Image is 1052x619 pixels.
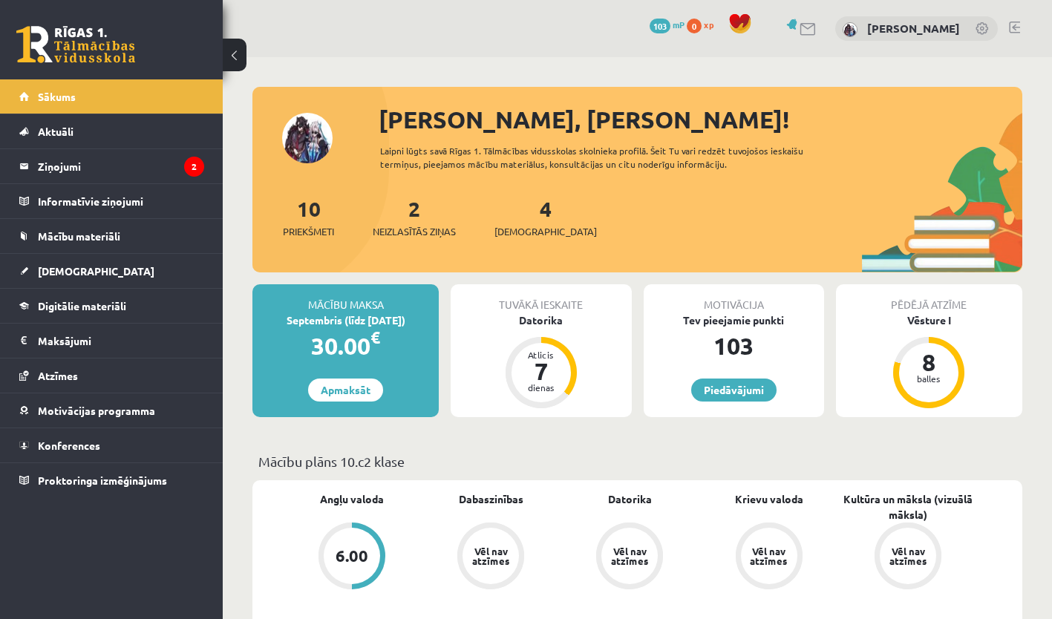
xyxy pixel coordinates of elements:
[735,491,803,507] a: Krievu valoda
[19,358,204,393] a: Atzīmes
[608,491,652,507] a: Datorika
[644,284,824,312] div: Motivācija
[373,195,456,239] a: 2Neizlasītās ziņas
[379,102,1022,137] div: [PERSON_NAME], [PERSON_NAME]!
[19,114,204,148] a: Aktuāli
[650,19,670,33] span: 103
[38,324,204,358] legend: Maksājumi
[320,491,384,507] a: Angļu valoda
[609,546,650,566] div: Vēl nav atzīmes
[687,19,721,30] a: 0 xp
[687,19,702,33] span: 0
[19,79,204,114] a: Sākums
[494,224,597,239] span: [DEMOGRAPHIC_DATA]
[836,312,1022,410] a: Vēsture I 8 balles
[19,428,204,462] a: Konferences
[258,451,1016,471] p: Mācību plāns 10.c2 klase
[38,474,167,487] span: Proktoringa izmēģinājums
[308,379,383,402] a: Apmaksāt
[906,374,951,383] div: balles
[38,369,78,382] span: Atzīmes
[459,491,523,507] a: Dabaszinības
[19,219,204,253] a: Mācību materiāli
[370,327,380,348] span: €
[19,393,204,428] a: Motivācijas programma
[19,289,204,323] a: Digitālie materiāli
[887,546,929,566] div: Vēl nav atzīmes
[470,546,512,566] div: Vēl nav atzīmes
[336,548,368,564] div: 6.00
[699,523,838,592] a: Vēl nav atzīmes
[38,184,204,218] legend: Informatīvie ziņojumi
[373,224,456,239] span: Neizlasītās ziņas
[748,546,790,566] div: Vēl nav atzīmes
[19,463,204,497] a: Proktoringa izmēģinājums
[282,523,421,592] a: 6.00
[519,350,563,359] div: Atlicis
[494,195,597,239] a: 4[DEMOGRAPHIC_DATA]
[673,19,685,30] span: mP
[451,312,631,328] div: Datorika
[867,21,960,36] a: [PERSON_NAME]
[519,383,563,392] div: dienas
[19,184,204,218] a: Informatīvie ziņojumi
[252,312,439,328] div: Septembris (līdz [DATE])
[283,224,334,239] span: Priekšmeti
[906,350,951,374] div: 8
[451,312,631,410] a: Datorika Atlicis 7 dienas
[38,90,76,103] span: Sākums
[451,284,631,312] div: Tuvākā ieskaite
[38,264,154,278] span: [DEMOGRAPHIC_DATA]
[38,149,204,183] legend: Ziņojumi
[184,157,204,177] i: 2
[421,523,560,592] a: Vēl nav atzīmes
[380,144,842,171] div: Laipni lūgts savā Rīgas 1. Tālmācības vidusskolas skolnieka profilā. Šeit Tu vari redzēt tuvojošo...
[252,328,439,364] div: 30.00
[38,299,126,312] span: Digitālie materiāli
[38,229,120,243] span: Mācību materiāli
[519,359,563,383] div: 7
[283,195,334,239] a: 10Priekšmeti
[836,312,1022,328] div: Vēsture I
[19,254,204,288] a: [DEMOGRAPHIC_DATA]
[644,328,824,364] div: 103
[561,523,699,592] a: Vēl nav atzīmes
[38,404,155,417] span: Motivācijas programma
[252,284,439,312] div: Mācību maksa
[843,22,857,37] img: Anastasija Midlbruka
[650,19,685,30] a: 103 mP
[836,284,1022,312] div: Pēdējā atzīme
[38,125,73,138] span: Aktuāli
[19,149,204,183] a: Ziņojumi2
[19,324,204,358] a: Maksājumi
[691,379,777,402] a: Piedāvājumi
[644,312,824,328] div: Tev pieejamie punkti
[38,439,100,452] span: Konferences
[704,19,713,30] span: xp
[839,491,978,523] a: Kultūra un māksla (vizuālā māksla)
[16,26,135,63] a: Rīgas 1. Tālmācības vidusskola
[839,523,978,592] a: Vēl nav atzīmes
